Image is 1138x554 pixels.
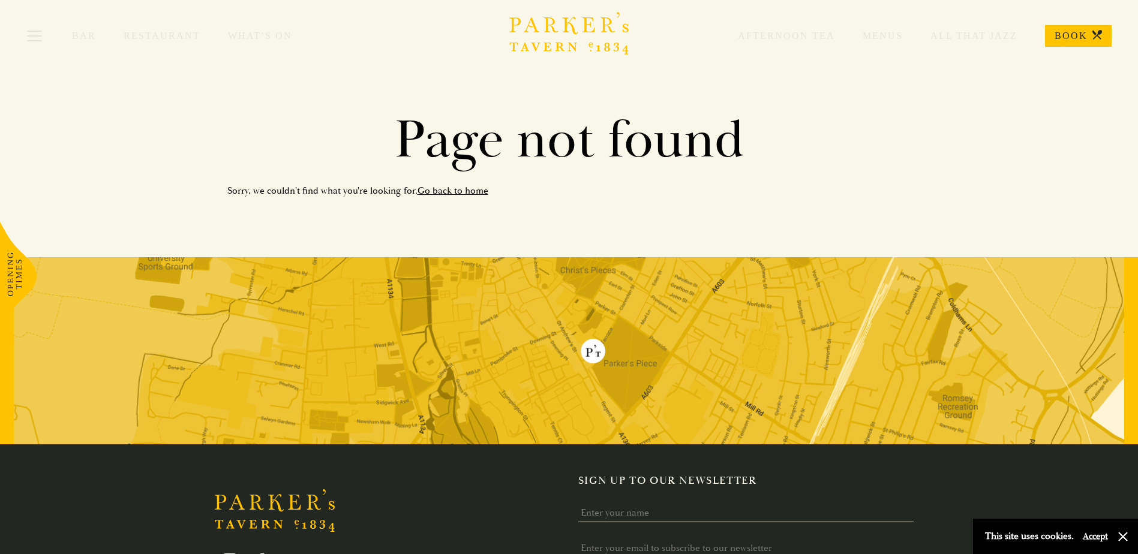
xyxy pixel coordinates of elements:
input: Enter your name [578,504,914,522]
img: map [14,257,1124,444]
p: Sorry, we couldn't find what you're looking for. [227,182,911,200]
h2: Sign up to our newsletter [578,474,923,487]
button: Accept [1083,531,1108,542]
h1: Page not found [227,108,911,173]
a: Go back to home [418,185,488,197]
p: This site uses cookies. [985,528,1074,545]
button: Close and accept [1117,531,1129,543]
